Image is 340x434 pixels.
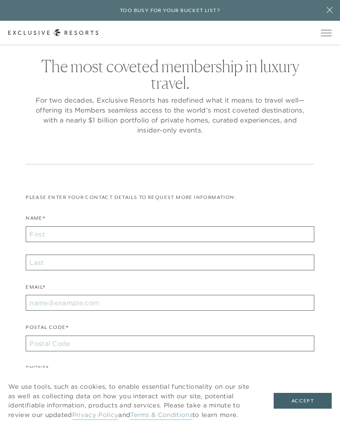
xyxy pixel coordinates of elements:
h6: Too busy for your bucket list? [120,7,220,15]
p: For two decades, Exclusive Resorts has redefined what it means to travel well—offering its Member... [33,95,307,135]
input: First [26,226,314,242]
button: Accept [274,393,332,409]
input: name@example.com [26,295,314,311]
label: Email* [26,283,45,295]
a: Terms & Conditions [130,411,192,420]
button: Open navigation [321,30,332,36]
input: Postal Code [26,336,314,351]
div: Phone* [26,364,314,372]
p: We use tools, such as cookies, to enable essential functionality on our site as well as collectin... [8,382,257,419]
label: Postal Code* [26,324,68,336]
input: Last [26,255,314,270]
a: Privacy Policy [72,411,118,420]
label: Name* [26,214,45,226]
p: Please enter your contact details to request more information: [26,194,314,201]
h2: The most coveted membership in luxury travel. [33,58,307,91]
